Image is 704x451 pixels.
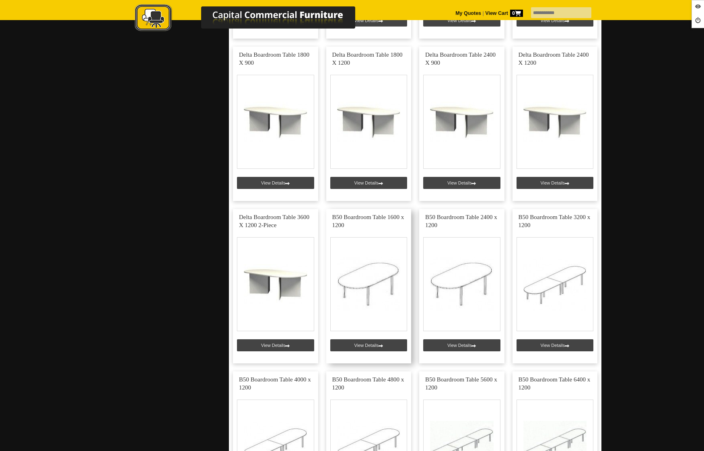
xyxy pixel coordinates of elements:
img: Capital Commercial Furniture Logo [113,4,394,33]
strong: View Cart [485,10,523,16]
span: 0 [510,10,523,17]
a: View Cart0 [484,10,523,16]
a: My Quotes [455,10,481,16]
a: Capital Commercial Furniture Logo [113,4,394,36]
